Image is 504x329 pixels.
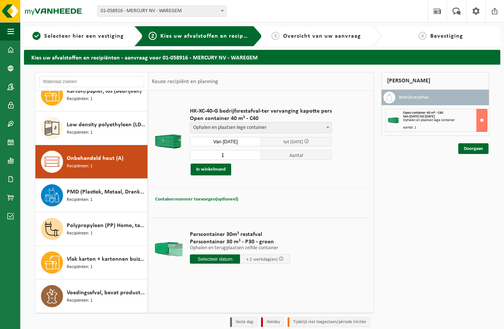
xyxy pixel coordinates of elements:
input: Materiaal zoeken [39,76,144,87]
button: In winkelmand [191,164,231,175]
span: tot [DATE] [284,140,303,144]
a: Doorgaan [458,143,489,154]
h3: Bedrijfsrestafval [399,92,429,103]
span: 2 [149,32,157,40]
button: Vlak karton + kartonnen buizen Recipiënten: 1 [35,246,148,280]
span: Ophalen en plaatsen lege container [190,122,332,133]
p: Ophalen en terugplaatsen zelfde container [190,246,290,251]
span: + 2 werkdag(en) [246,257,278,262]
span: Perscontainer 30 m³ - P30 - groen [190,238,290,246]
span: HK-XC-40-G bedrijfsrestafval-ter vervanging kapotte pers [190,107,332,115]
h2: Kies uw afvalstoffen en recipiënten - aanvraag voor 01-058916 - MERCURY NV - WAREGEM [24,50,500,64]
button: Voedingsafval, bevat producten van dierlijke oorsprong, onverpakt, categorie 3 Recipiënten: 1 [35,280,148,313]
span: Recipiënten: 1 [67,196,93,203]
span: Perscontainer 30m³ restafval [190,231,290,238]
span: 01-058916 - MERCURY NV - WAREGEM [97,6,226,17]
li: Vaste dag [230,317,257,327]
span: Bevestiging [430,33,463,39]
span: Onbehandeld hout (A) [67,154,124,163]
button: Karton/papier, los (bedrijven) Recipiënten: 1 [35,78,148,112]
span: Overzicht van uw aanvraag [283,33,361,39]
button: Low density polyethyleen (LDPE) folie, los, naturel/gekleurd (80/20) Recipiënten: 1 [35,112,148,145]
span: 4 [418,32,427,40]
strong: Van [DATE] tot [DATE] [403,114,435,119]
button: Containernummer toevoegen(optioneel) [154,194,239,205]
li: Tijdelijk niet toegestaan/période limitée [288,317,370,327]
span: Recipiënten: 1 [67,297,93,304]
button: Polypropyleen (PP) Homo, tapijtboorden, balen, D, bont Recipiënten: 1 [35,212,148,246]
span: Recipiënten: 1 [67,129,93,136]
span: Recipiënten: 1 [67,96,93,103]
span: Recipiënten: 1 [67,264,93,271]
span: Recipiënten: 1 [67,163,93,170]
input: Selecteer datum [190,137,261,146]
span: Aantal [261,150,332,160]
span: Open container 40 m³ - C40 [190,115,332,122]
span: 3 [271,32,279,40]
span: Polypropyleen (PP) Homo, tapijtboorden, balen, D, bont [67,221,146,230]
span: 1 [32,32,41,40]
span: 01-058916 - MERCURY NV - WAREGEM [98,6,226,16]
span: Selecteer hier een vestiging [44,33,124,39]
button: PMD (Plastiek, Metaal, Drankkartons) (bedrijven) Recipiënten: 1 [35,179,148,212]
span: Vlak karton + kartonnen buizen [67,255,146,264]
div: Ophalen en plaatsen lege container [403,119,487,122]
a: 1Selecteer hier een vestiging [28,32,128,41]
span: Open container 40 m³ - C40 [403,111,443,115]
span: Low density polyethyleen (LDPE) folie, los, naturel/gekleurd (80/20) [67,120,146,129]
span: Recipiënten: 1 [67,230,93,237]
div: [PERSON_NAME] [381,72,489,90]
span: Ophalen en plaatsen lege container [190,123,331,133]
div: Aantal: 1 [403,126,487,130]
span: Kies uw afvalstoffen en recipiënten [160,33,262,39]
li: Holiday [261,317,284,327]
span: Voedingsafval, bevat producten van dierlijke oorsprong, onverpakt, categorie 3 [67,288,146,297]
span: PMD (Plastiek, Metaal, Drankkartons) (bedrijven) [67,188,146,196]
span: Containernummer toevoegen(optioneel) [155,197,238,202]
span: Karton/papier, los (bedrijven) [67,87,142,96]
div: Keuze recipiënt en planning [148,72,222,91]
input: Selecteer datum [190,254,240,264]
button: Onbehandeld hout (A) Recipiënten: 1 [35,145,148,179]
